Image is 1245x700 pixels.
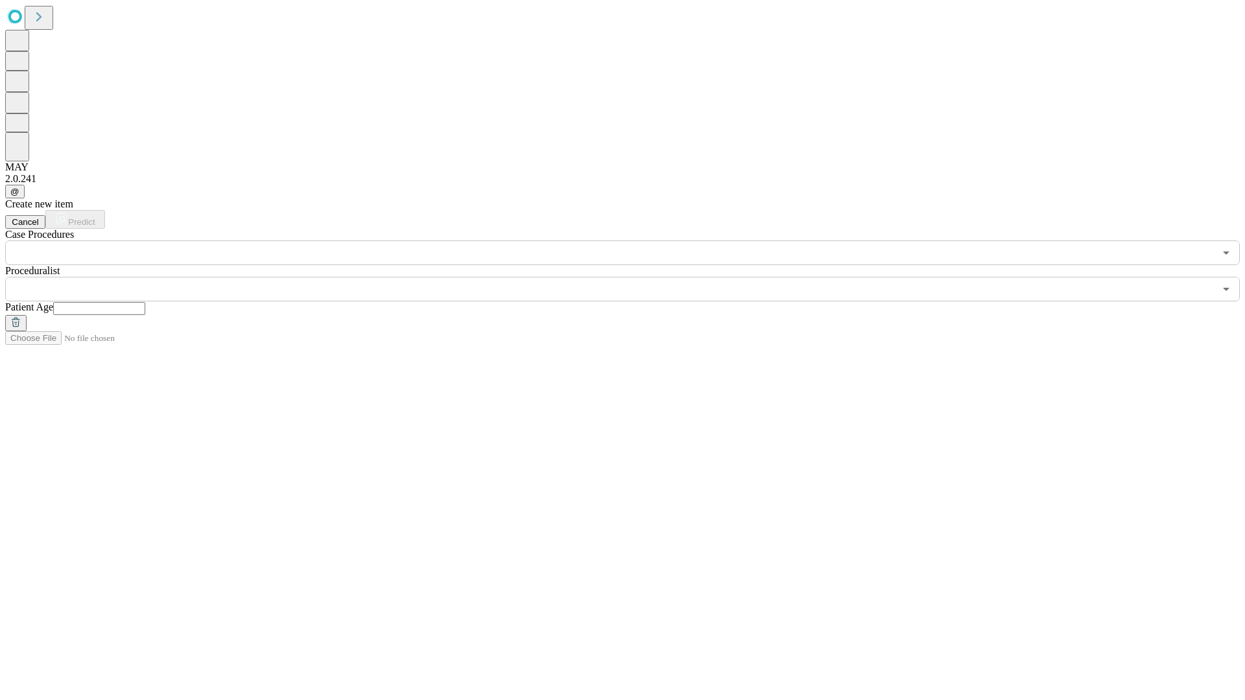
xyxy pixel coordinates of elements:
[5,215,45,229] button: Cancel
[1217,244,1235,262] button: Open
[5,185,25,198] button: @
[5,301,53,312] span: Patient Age
[12,217,39,227] span: Cancel
[5,265,60,276] span: Proceduralist
[5,198,73,209] span: Create new item
[1217,280,1235,298] button: Open
[5,173,1240,185] div: 2.0.241
[10,187,19,196] span: @
[5,229,74,240] span: Scheduled Procedure
[45,210,105,229] button: Predict
[68,217,95,227] span: Predict
[5,161,1240,173] div: MAY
